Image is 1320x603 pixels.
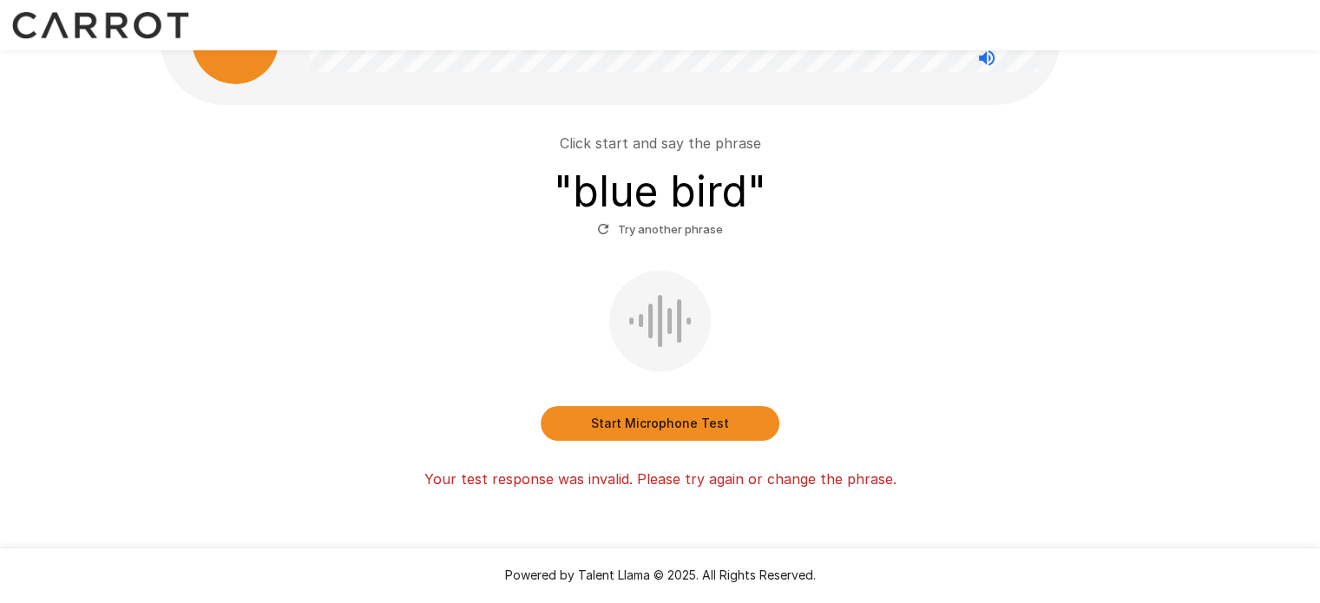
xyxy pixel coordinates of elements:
p: Your test response was invalid. Please try again or change the phrase. [424,469,896,489]
p: Click start and say the phrase [560,133,761,154]
p: Powered by Talent Llama © 2025. All Rights Reserved. [21,567,1299,584]
h3: " blue bird " [554,167,766,216]
button: Start Microphone Test [541,406,779,441]
button: Try another phrase [593,216,727,243]
button: Stop reading questions aloud [969,41,1004,75]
